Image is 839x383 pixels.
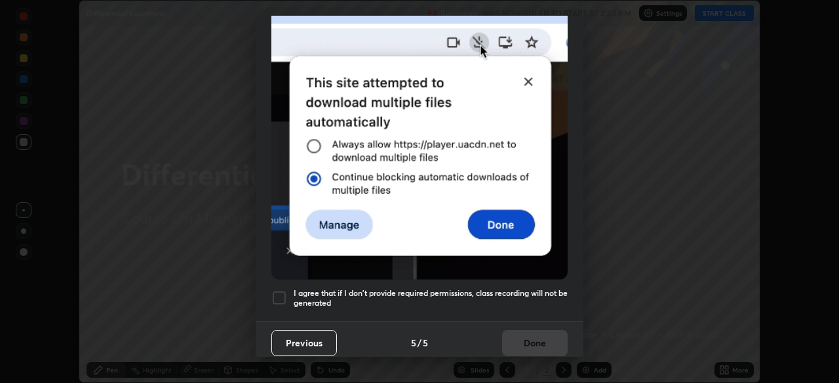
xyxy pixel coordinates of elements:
h5: I agree that if I don't provide required permissions, class recording will not be generated [294,288,568,308]
h4: 5 [411,336,416,350]
button: Previous [271,330,337,356]
h4: 5 [423,336,428,350]
h4: / [418,336,421,350]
